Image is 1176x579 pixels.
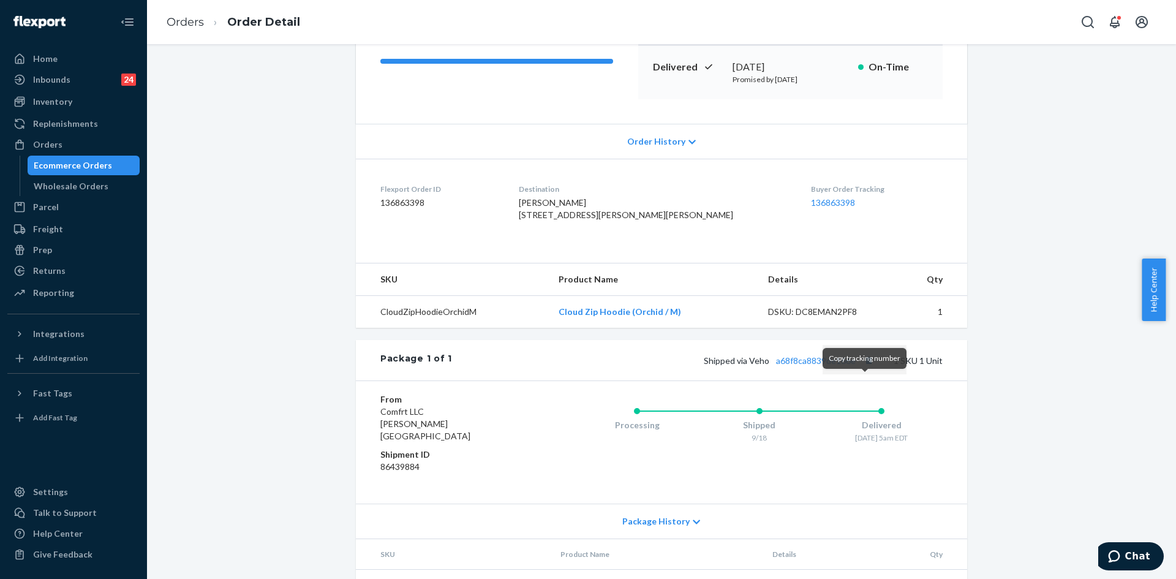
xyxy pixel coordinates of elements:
[758,263,893,296] th: Details
[33,223,63,235] div: Freight
[7,545,140,564] button: Give Feedback
[622,515,690,528] span: Package History
[1142,259,1166,321] button: Help Center
[115,10,140,34] button: Close Navigation
[33,486,68,498] div: Settings
[519,184,791,194] dt: Destination
[551,539,763,570] th: Product Name
[33,53,58,65] div: Home
[33,96,72,108] div: Inventory
[452,352,943,368] div: 1 SKU 1 Unit
[7,324,140,344] button: Integrations
[33,387,72,399] div: Fast Tags
[121,74,136,86] div: 24
[733,60,848,74] div: [DATE]
[733,74,848,85] p: Promised by [DATE]
[1076,10,1100,34] button: Open Search Box
[7,349,140,368] a: Add Integration
[157,4,310,40] ol: breadcrumbs
[7,92,140,112] a: Inventory
[33,507,97,519] div: Talk to Support
[33,287,74,299] div: Reporting
[227,15,300,29] a: Order Detail
[7,49,140,69] a: Home
[7,219,140,239] a: Freight
[811,184,943,194] dt: Buyer Order Tracking
[627,135,685,148] span: Order History
[356,539,551,570] th: SKU
[7,408,140,428] a: Add Fast Tag
[698,419,821,431] div: Shipped
[7,70,140,89] a: Inbounds24
[768,306,883,318] div: DSKU: DC8EMAN2PF8
[7,114,140,134] a: Replenishments
[893,296,967,328] td: 1
[380,184,499,194] dt: Flexport Order ID
[811,197,855,208] a: 136863398
[820,419,943,431] div: Delivered
[1102,10,1127,34] button: Open notifications
[653,60,723,74] p: Delivered
[893,263,967,296] th: Qty
[33,244,52,256] div: Prep
[7,197,140,217] a: Parcel
[7,384,140,403] button: Fast Tags
[33,528,83,540] div: Help Center
[7,482,140,502] a: Settings
[380,448,527,461] dt: Shipment ID
[7,503,140,523] button: Talk to Support
[1098,542,1164,573] iframe: Opens a widget where you can chat to one of our agents
[7,283,140,303] a: Reporting
[7,261,140,281] a: Returns
[356,263,549,296] th: SKU
[356,296,549,328] td: CloudZipHoodieOrchidM
[28,156,140,175] a: Ecommerce Orders
[28,176,140,196] a: Wholesale Orders
[13,16,66,28] img: Flexport logo
[33,265,66,277] div: Returns
[820,433,943,443] div: [DATE] 5am EDT
[776,355,856,366] a: a68f8ca8839de166e
[380,393,527,406] dt: From
[33,201,59,213] div: Parcel
[33,328,85,340] div: Integrations
[33,353,88,363] div: Add Integration
[33,138,62,151] div: Orders
[549,263,759,296] th: Product Name
[519,197,733,220] span: [PERSON_NAME] [STREET_ADDRESS][PERSON_NAME][PERSON_NAME]
[7,524,140,543] a: Help Center
[34,159,112,172] div: Ecommerce Orders
[829,354,900,363] span: Copy tracking number
[33,548,92,561] div: Give Feedback
[34,180,108,192] div: Wholesale Orders
[869,60,928,74] p: On-Time
[380,406,470,441] span: Comfrt LLC [PERSON_NAME][GEOGRAPHIC_DATA]
[380,197,499,209] dd: 136863398
[698,433,821,443] div: 9/18
[897,539,967,570] th: Qty
[576,419,698,431] div: Processing
[7,240,140,260] a: Prep
[380,461,527,473] dd: 86439884
[559,306,681,317] a: Cloud Zip Hoodie (Orchid / M)
[763,539,897,570] th: Details
[1129,10,1154,34] button: Open account menu
[33,412,77,423] div: Add Fast Tag
[33,118,98,130] div: Replenishments
[33,74,70,86] div: Inbounds
[380,352,452,368] div: Package 1 of 1
[167,15,204,29] a: Orders
[7,135,140,154] a: Orders
[704,355,876,366] span: Shipped via Veho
